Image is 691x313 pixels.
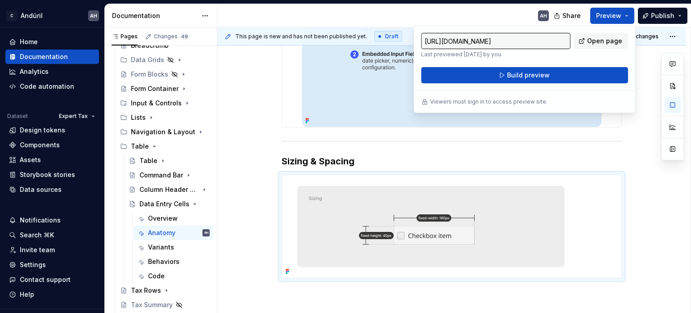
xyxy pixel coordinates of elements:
[587,36,622,45] span: Open page
[590,8,634,24] button: Preview
[507,71,550,80] span: Build preview
[20,290,34,299] div: Help
[596,11,621,20] span: Preview
[117,38,213,53] a: Breadcrumb
[421,51,570,58] p: Last previewed [DATE] by you.
[20,37,38,46] div: Home
[21,11,43,20] div: Andúril
[20,155,41,164] div: Assets
[5,168,99,182] a: Storybook stories
[20,185,62,194] div: Data sources
[55,110,99,122] button: Expert Tax
[131,300,173,309] div: Tax Summary
[20,170,75,179] div: Storybook stories
[117,139,213,154] div: Table
[117,283,213,298] a: Tax Rows
[139,171,183,180] div: Command Bar
[430,98,547,105] p: Viewers must sign in to access preview site.
[5,64,99,79] a: Analytics
[5,123,99,137] a: Design tokens
[139,200,189,209] div: Data Entry Cells
[5,272,99,287] button: Contact support
[117,67,213,82] a: Form Blocks
[5,79,99,94] a: Code automation
[5,228,99,242] button: Search ⌘K
[5,243,99,257] a: Invite team
[5,258,99,272] a: Settings
[20,141,60,150] div: Components
[131,286,161,295] div: Tax Rows
[540,12,547,19] div: AH
[134,254,213,269] a: Behaviors
[615,33,659,40] span: Publish changes
[20,67,49,76] div: Analytics
[5,182,99,197] a: Data sources
[134,211,213,226] a: Overview
[125,168,213,182] a: Command Bar
[125,197,213,211] a: Data Entry Cells
[154,33,189,40] div: Changes
[112,33,138,40] div: Pages
[5,153,99,167] a: Assets
[549,8,587,24] button: Share
[148,243,174,252] div: Variants
[20,126,65,135] div: Design tokens
[574,33,628,49] a: Open page
[651,11,674,20] span: Publish
[282,155,622,168] h3: Sizing & Spacing
[20,260,46,269] div: Settings
[282,175,579,278] img: 4678c59e-a5d1-4f55-995c-89fe65498bc7.png
[134,226,213,240] a: AnatomyAH
[112,11,197,20] div: Documentation
[117,82,213,96] a: Form Container
[204,228,208,237] div: AH
[5,213,99,227] button: Notifications
[7,113,28,120] div: Dataset
[139,185,199,194] div: Column Header Cells
[638,8,687,24] button: Publish
[148,228,175,237] div: Anatomy
[421,67,628,83] button: Build preview
[179,33,189,40] span: 49
[5,50,99,64] a: Documentation
[562,11,581,20] span: Share
[5,138,99,152] a: Components
[131,41,169,50] div: Breadcrumb
[6,10,17,21] div: C
[20,231,54,240] div: Search ⌘K
[131,70,168,79] div: Form Blocks
[139,156,157,165] div: Table
[134,240,213,254] a: Variants
[125,154,213,168] a: Table
[20,275,71,284] div: Contact support
[131,127,195,136] div: Navigation & Layout
[131,55,164,64] div: Data Grids
[131,99,182,108] div: Input & Controls
[5,287,99,302] button: Help
[20,216,61,225] div: Notifications
[148,257,179,266] div: Behaviors
[5,35,99,49] a: Home
[2,6,103,25] button: CAndúrilAH
[131,113,146,122] div: Lists
[117,96,213,110] div: Input & Controls
[385,33,399,40] span: Draft
[59,113,88,120] span: Expert Tax
[131,84,179,93] div: Form Container
[90,12,97,19] div: AH
[148,214,178,223] div: Overview
[148,272,165,281] div: Code
[117,125,213,139] div: Navigation & Layout
[134,269,213,283] a: Code
[117,298,213,312] a: Tax Summary
[20,82,74,91] div: Code automation
[125,182,213,197] a: Column Header Cells
[131,142,149,151] div: Table
[20,52,68,61] div: Documentation
[117,110,213,125] div: Lists
[235,33,367,40] span: This page is new and has not been published yet.
[20,245,55,254] div: Invite team
[117,53,213,67] div: Data Grids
